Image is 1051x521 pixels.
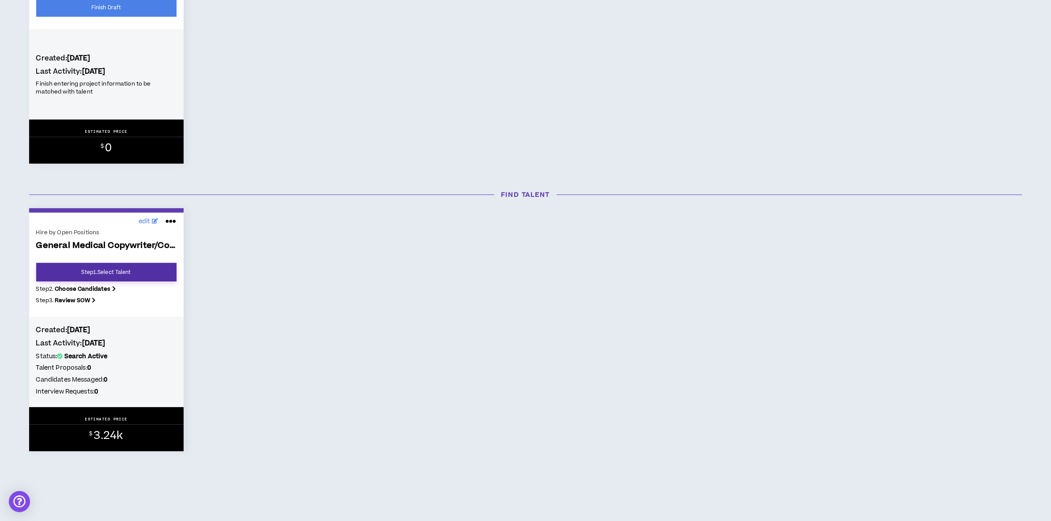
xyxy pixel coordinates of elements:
[85,129,128,134] p: ESTIMATED PRICE
[67,53,90,63] b: [DATE]
[94,387,98,396] b: 0
[36,375,177,385] h5: Candidates Messaged:
[9,491,30,512] div: Open Intercom Messenger
[55,285,110,293] b: Choose Candidates
[94,428,123,443] span: 3.24k
[64,352,108,361] b: Search Active
[87,364,91,372] b: 0
[67,325,90,335] b: [DATE]
[36,363,177,373] h5: Talent Proposals:
[36,53,177,63] h4: Created:
[36,229,177,236] div: Hire by Open Positions
[23,190,1029,199] h3: Find Talent
[36,325,177,335] h4: Created:
[55,296,90,304] b: Review SOW
[104,375,107,384] b: 0
[36,67,177,76] h4: Last Activity:
[136,215,161,229] a: edit
[101,142,104,150] sup: $
[36,352,177,361] h5: Status:
[36,387,177,397] h5: Interview Requests:
[89,430,92,438] sup: $
[36,241,177,251] span: General Medical Copywriter/Content Writer
[36,80,170,96] p: Finish entering project information to be matched with talent
[36,338,177,348] h4: Last Activity:
[82,67,105,76] b: [DATE]
[36,263,177,281] a: Step1.Select Talent
[105,140,112,156] span: 0
[82,338,105,348] b: [DATE]
[139,217,151,226] span: edit
[36,285,177,293] p: Step 2 .
[85,416,128,422] p: ESTIMATED PRICE
[36,296,177,304] p: Step 3 .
